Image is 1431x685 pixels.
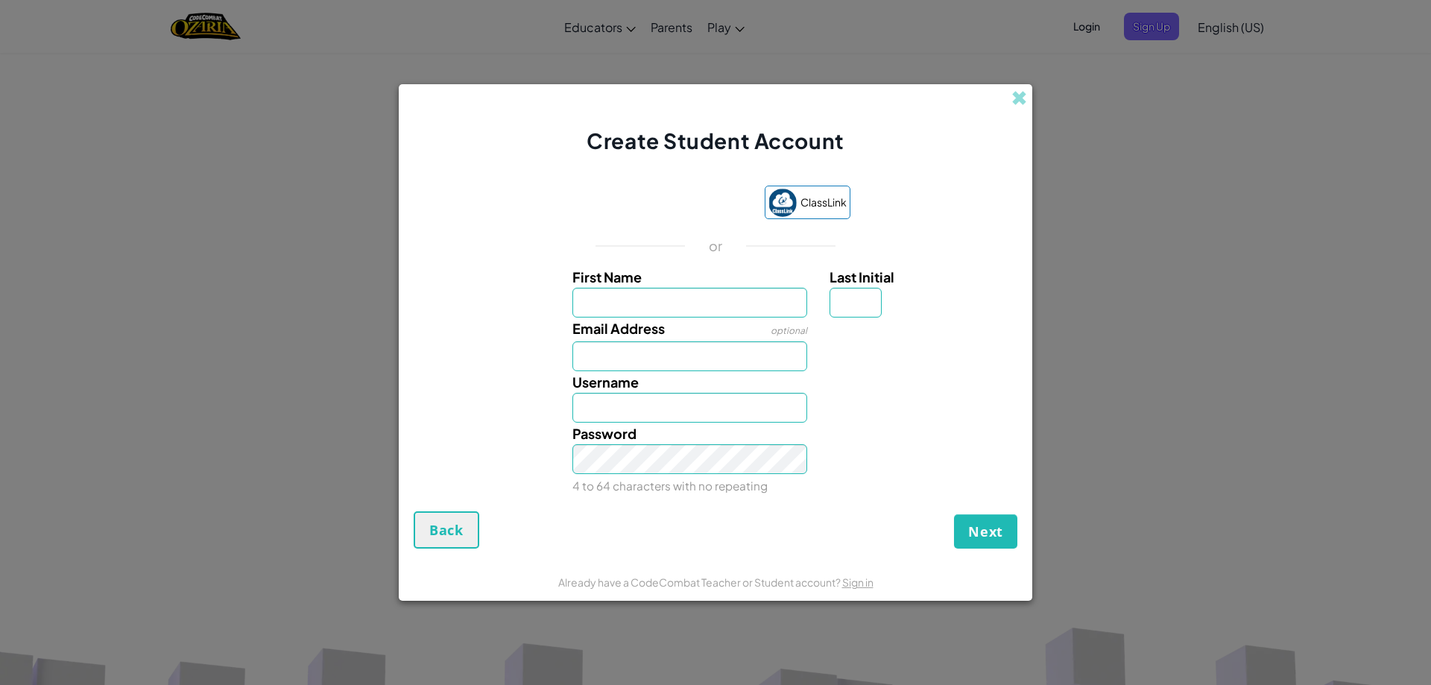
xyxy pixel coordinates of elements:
iframe: Sign in with Google Button [573,188,757,221]
span: Next [968,523,1003,540]
span: Already have a CodeCombat Teacher or Student account? [558,575,842,589]
span: optional [771,325,807,336]
span: Email Address [572,320,665,337]
span: ClassLink [800,192,847,213]
span: Last Initial [830,268,894,285]
a: Sign in [842,575,874,589]
small: 4 to 64 characters with no repeating [572,479,768,493]
button: Back [414,511,479,549]
span: Password [572,425,636,442]
button: Next [954,514,1017,549]
span: Back [429,521,464,539]
p: or [709,237,723,255]
span: Username [572,373,639,391]
img: classlink-logo-small.png [768,189,797,217]
span: First Name [572,268,642,285]
span: Create Student Account [587,127,844,154]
